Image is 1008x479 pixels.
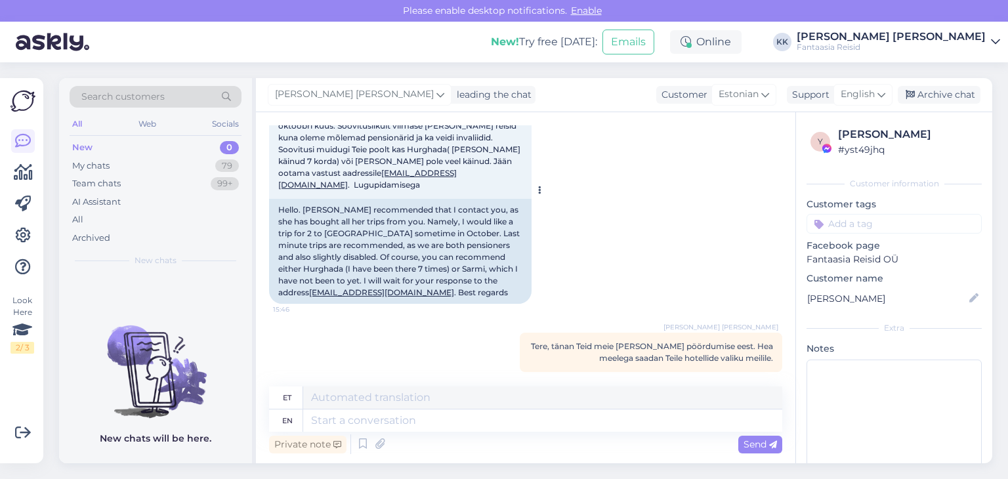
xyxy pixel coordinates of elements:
div: Team chats [72,177,121,190]
div: leading the chat [451,88,532,102]
div: AI Assistant [72,196,121,209]
div: 0 [220,141,239,154]
span: [PERSON_NAME] [PERSON_NAME] [275,87,434,102]
div: 2 / 3 [10,342,34,354]
div: # yst49jhq [838,142,978,157]
a: [PERSON_NAME] [PERSON_NAME]Fantaasia Reisid [797,31,1000,52]
span: y [818,136,823,146]
div: Web [136,115,159,133]
div: 79 [215,159,239,173]
div: KK [773,33,791,51]
span: Tere. Mulle soovitas Teie [PERSON_NAME] pöörduda [PERSON_NAME], [PERSON_NAME] on ostnud kõik oma ... [278,85,522,190]
input: Add name [807,291,967,306]
div: Extra [807,322,982,334]
p: Customer tags [807,198,982,211]
button: Emails [602,30,654,54]
span: Estonian [719,87,759,102]
p: New chats will be here. [100,432,211,446]
div: [PERSON_NAME] [838,127,978,142]
div: Look Here [10,295,34,354]
span: Send [744,438,777,450]
span: Private note | 16:05 [719,373,778,383]
div: en [282,409,293,432]
div: Customer [656,88,707,102]
p: Fantaasia Reisid OÜ [807,253,982,266]
input: Add a tag [807,214,982,234]
div: Customer information [807,178,982,190]
img: Askly Logo [10,89,35,114]
b: New! [491,35,519,48]
div: New [72,141,93,154]
div: My chats [72,159,110,173]
span: New chats [135,255,177,266]
div: [PERSON_NAME] [PERSON_NAME] [797,31,986,42]
span: [PERSON_NAME] [PERSON_NAME] [663,322,778,332]
div: Archive chat [898,86,980,104]
a: [EMAIL_ADDRESS][DOMAIN_NAME] [309,287,454,297]
div: et [283,386,291,409]
div: Try free [DATE]: [491,34,597,50]
div: Socials [209,115,241,133]
div: All [70,115,85,133]
p: Customer name [807,272,982,285]
span: English [841,87,875,102]
div: All [72,213,83,226]
div: Support [787,88,829,102]
p: Facebook page [807,239,982,253]
div: Online [670,30,742,54]
p: Notes [807,342,982,356]
div: 99+ [211,177,239,190]
span: Tere, tänan Teid meie [PERSON_NAME] pöördumise eest. Hea meelega saadan Teile hotellide valiku me... [531,341,773,363]
div: Hello. [PERSON_NAME] recommended that I contact you, as she has bought all her trips from you. Na... [269,199,532,304]
span: Search customers [81,90,165,104]
span: 15:46 [273,304,322,314]
div: Archived [72,232,110,245]
div: Fantaasia Reisid [797,42,986,52]
img: No chats [59,302,252,420]
div: Private note [269,436,346,453]
span: Enable [567,5,606,16]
